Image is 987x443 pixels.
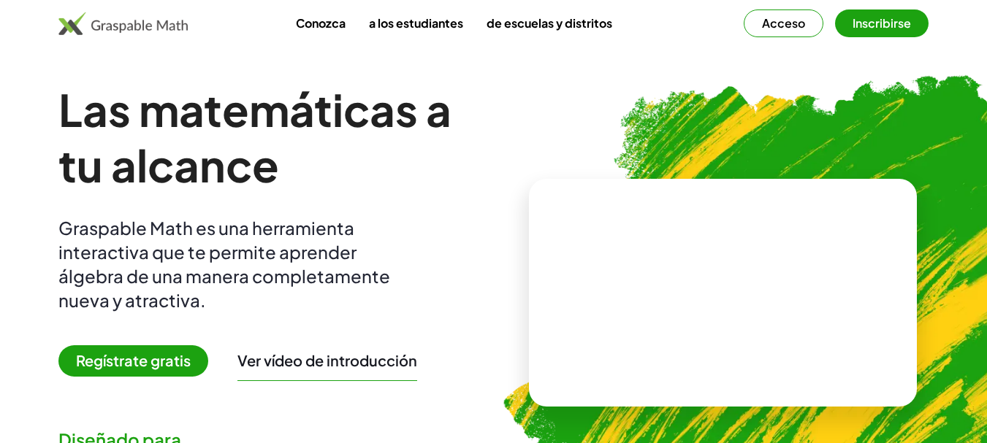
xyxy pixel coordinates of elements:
font: Las matemáticas a tu alcance [58,82,451,192]
font: Conozca [296,15,346,31]
font: a los estudiantes [369,15,463,31]
font: Graspable Math es una herramienta interactiva que te permite aprender álgebra de una manera compl... [58,217,390,311]
a: de escuelas y distritos [475,9,624,36]
button: Ver vídeo de introducción [237,351,417,370]
video: ¿Qué es esto? Es notación matemática dinámica. Esta notación desempeña un papel fundamental en có... [613,238,832,347]
font: Acceso [762,15,805,31]
font: de escuelas y distritos [487,15,612,31]
font: Inscribirse [853,15,911,31]
button: Inscribirse [835,9,929,37]
button: Acceso [744,9,823,37]
font: Regístrate gratis [76,351,191,369]
a: Conozca [284,9,357,36]
a: a los estudiantes [357,9,475,36]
